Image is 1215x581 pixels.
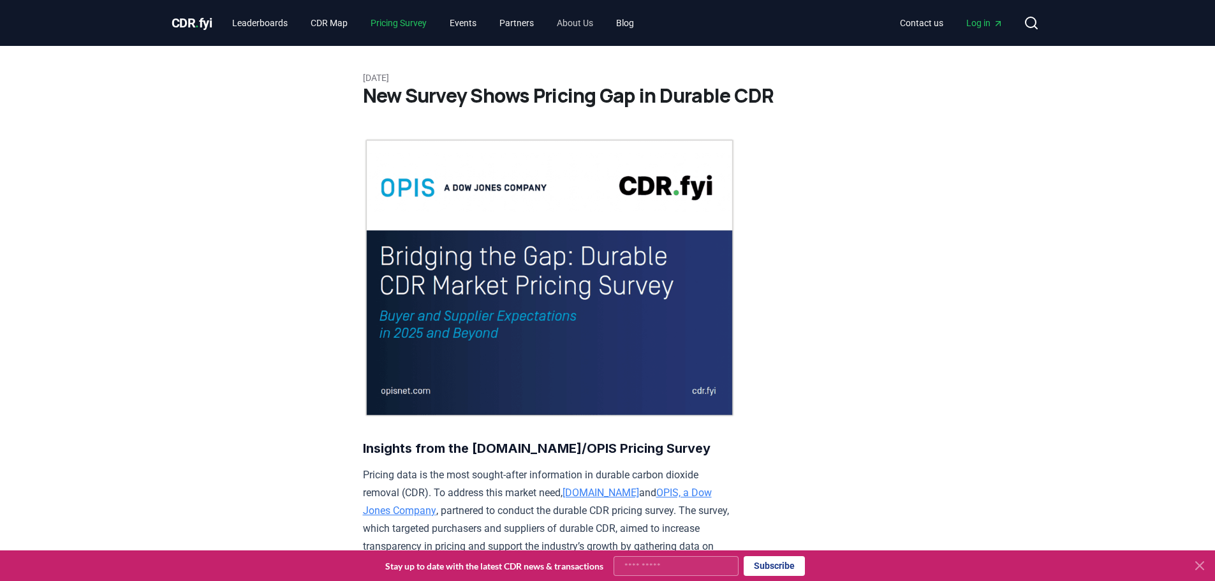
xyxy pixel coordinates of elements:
a: Blog [606,11,644,34]
strong: Insights from the [DOMAIN_NAME]/OPIS Pricing Survey [363,441,711,456]
a: [DOMAIN_NAME] [563,487,639,499]
span: Log in [966,17,1003,29]
a: CDR Map [300,11,358,34]
a: Partners [489,11,544,34]
a: Log in [956,11,1013,34]
nav: Main [222,11,644,34]
span: . [195,15,199,31]
a: Leaderboards [222,11,298,34]
a: CDR.fyi [172,14,212,32]
p: Pricing data is the most sought-after information in durable carbon dioxide removal (CDR). To add... [363,466,736,573]
img: blog post image [363,138,736,418]
a: OPIS, a Dow Jones Company [363,487,712,517]
nav: Main [890,11,1013,34]
a: About Us [547,11,603,34]
a: Events [439,11,487,34]
h1: New Survey Shows Pricing Gap in Durable CDR [363,84,853,107]
a: Contact us [890,11,954,34]
p: [DATE] [363,71,853,84]
span: CDR fyi [172,15,212,31]
a: Pricing Survey [360,11,437,34]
